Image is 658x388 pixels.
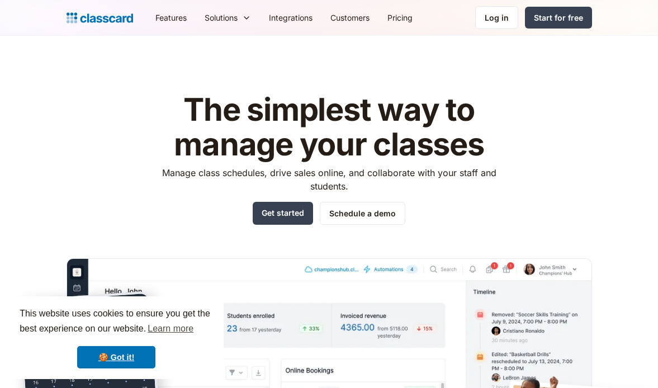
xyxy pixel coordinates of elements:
[260,5,321,30] a: Integrations
[321,5,378,30] a: Customers
[475,6,518,29] a: Log in
[146,5,196,30] a: Features
[320,202,405,225] a: Schedule a demo
[534,12,583,23] div: Start for free
[67,10,133,26] a: Logo
[9,296,224,379] div: cookieconsent
[77,346,155,368] a: dismiss cookie message
[20,307,213,337] span: This website uses cookies to ensure you get the best experience on our website.
[152,93,506,162] h1: The simplest way to manage your classes
[378,5,422,30] a: Pricing
[525,7,592,29] a: Start for free
[485,12,509,23] div: Log in
[152,166,506,193] p: Manage class schedules, drive sales online, and collaborate with your staff and students.
[205,12,238,23] div: Solutions
[146,320,195,337] a: learn more about cookies
[196,5,260,30] div: Solutions
[253,202,313,225] a: Get started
